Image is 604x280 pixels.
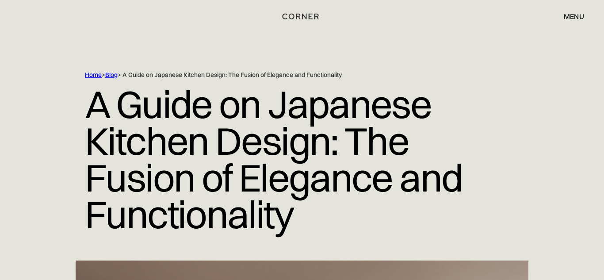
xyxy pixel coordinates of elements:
div: menu [555,9,584,24]
h1: A Guide on Japanese Kitchen Design: The Fusion of Elegance and Functionality [85,79,519,240]
a: Blog [105,71,118,79]
div: menu [564,13,584,20]
a: Home [85,71,102,79]
a: home [281,11,323,22]
div: > > A Guide on Japanese Kitchen Design: The Fusion of Elegance and Functionality [85,71,501,79]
